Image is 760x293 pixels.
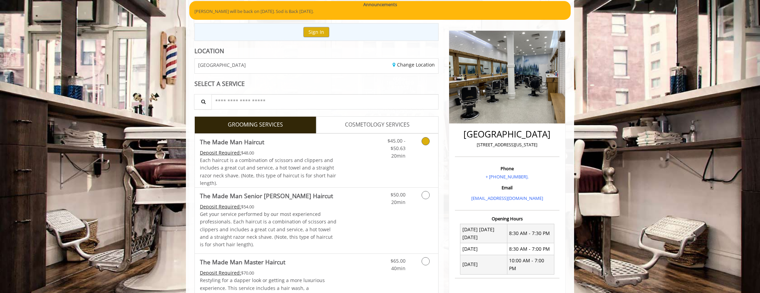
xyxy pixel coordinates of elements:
button: Service Search [194,94,212,109]
span: This service needs some Advance to be paid before we block your appointment [200,269,241,276]
div: $54.00 [200,203,337,210]
span: $45.00 - $50.63 [387,137,406,151]
a: Change Location [393,61,435,68]
span: 20min [391,199,406,205]
h3: Phone [457,166,558,171]
a: + [PHONE_NUMBER]. [486,174,528,180]
td: 10:00 AM - 7:00 PM [507,255,554,274]
span: 40min [391,265,406,272]
span: This service needs some Advance to be paid before we block your appointment [200,149,241,156]
span: GROOMING SERVICES [228,120,283,129]
p: [PERSON_NAME] will be back on [DATE]. Sod is Back [DATE]. [194,8,566,15]
b: The Made Man Master Haircut [200,257,285,267]
td: 8:30 AM - 7:30 PM [507,224,554,243]
a: [EMAIL_ADDRESS][DOMAIN_NAME] [471,195,543,201]
td: 8:30 AM - 7:00 PM [507,243,554,255]
p: Get your service performed by our most experienced professionals. Each haircut is a combination o... [200,210,337,249]
div: $48.00 [200,149,337,157]
b: The Made Man Senior [PERSON_NAME] Haircut [200,191,333,201]
td: [DATE] [460,255,507,274]
span: $50.00 [391,191,406,198]
span: $65.00 [391,258,406,264]
button: Sign In [303,27,329,37]
span: [GEOGRAPHIC_DATA] [198,62,246,68]
span: This service needs some Advance to be paid before we block your appointment [200,203,241,210]
h2: [GEOGRAPHIC_DATA] [457,129,558,139]
span: COSMETOLOGY SERVICES [345,120,410,129]
span: 20min [391,152,406,159]
b: LOCATION [194,47,224,55]
b: Announcements [363,1,397,8]
h3: Opening Hours [455,216,559,221]
p: [STREET_ADDRESS][US_STATE] [457,141,558,148]
td: [DATE] [460,243,507,255]
div: $70.00 [200,269,337,277]
span: Each haircut is a combination of scissors and clippers and includes a great cut and service, a ho... [200,157,336,186]
td: [DATE] [DATE] [DATE] [460,224,507,243]
h3: Email [457,185,558,190]
div: SELECT A SERVICE [194,80,439,87]
b: The Made Man Haircut [200,137,264,147]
